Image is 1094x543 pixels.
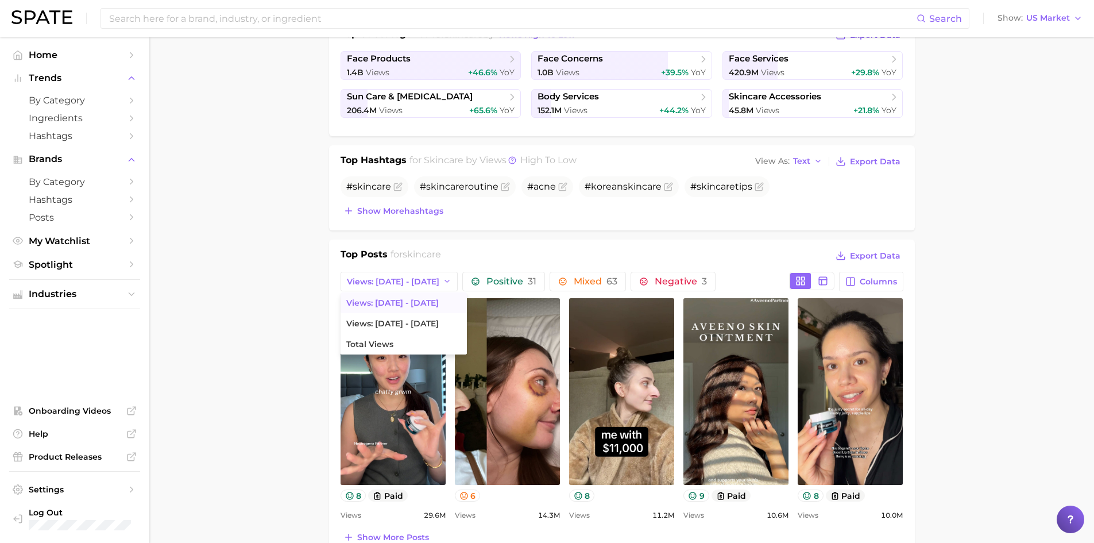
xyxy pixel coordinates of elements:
[556,67,579,78] span: Views
[346,181,391,192] span: #
[9,402,140,419] a: Onboarding Videos
[29,154,121,164] span: Brands
[752,154,826,169] button: View AsText
[9,425,140,442] a: Help
[755,158,790,164] span: View As
[29,259,121,270] span: Spotlight
[9,70,140,87] button: Trends
[729,67,759,78] span: 420.9m
[882,105,896,115] span: YoY
[882,67,896,78] span: YoY
[9,256,140,274] a: Spotlight
[574,277,617,286] span: Mixed
[538,105,562,115] span: 152.1m
[347,91,473,102] span: sun care & [MEDICAL_DATA]
[347,277,439,287] span: Views: [DATE] - [DATE]
[702,276,707,287] span: 3
[569,490,595,502] button: 8
[722,89,903,118] a: skincare accessories45.8m Views+21.8% YoY
[995,11,1085,26] button: ShowUS Market
[683,509,704,522] span: Views
[420,181,498,192] span: # routine
[833,248,903,264] button: Export Data
[661,67,689,78] span: +39.5%
[9,91,140,109] a: by Category
[341,248,388,265] h1: Top Posts
[9,286,140,303] button: Industries
[486,277,536,286] span: Positive
[29,484,121,495] span: Settings
[29,176,121,187] span: by Category
[767,509,788,522] span: 10.6m
[606,276,617,287] span: 63
[29,130,121,141] span: Hashtags
[403,249,441,260] span: skincare
[29,429,121,439] span: Help
[108,9,917,28] input: Search here for a brand, industry, or ingredient
[9,151,140,168] button: Brands
[755,182,764,191] button: Flag as miscategorized or irrelevant
[853,105,879,115] span: +21.8%
[9,127,140,145] a: Hashtags
[558,182,567,191] button: Flag as miscategorized or irrelevant
[455,490,481,502] button: 6
[860,277,897,287] span: Columns
[426,181,465,192] span: skincare
[528,276,536,287] span: 31
[659,105,689,115] span: +44.2%
[500,67,515,78] span: YoY
[538,509,560,522] span: 14.3m
[368,490,408,502] button: paid
[29,236,121,247] span: My Watchlist
[793,158,810,164] span: Text
[500,105,515,115] span: YoY
[29,452,121,462] span: Product Releases
[569,509,590,522] span: Views
[690,181,752,192] span: # tips
[850,251,900,261] span: Export Data
[1026,15,1070,21] span: US Market
[531,51,712,80] a: face concerns1.0b Views+39.5% YoY
[929,13,962,24] span: Search
[347,53,411,64] span: face products
[341,490,366,502] button: 8
[527,181,556,192] span: #acne
[655,277,707,286] span: Negative
[9,232,140,250] a: My Watchlist
[9,173,140,191] a: by Category
[729,105,753,115] span: 45.8m
[341,272,458,291] button: Views: [DATE] - [DATE]
[29,194,121,205] span: Hashtags
[341,509,361,522] span: Views
[729,53,788,64] span: face services
[664,182,673,191] button: Flag as miscategorized or irrelevant
[697,181,735,192] span: skincare
[761,67,784,78] span: Views
[756,105,779,115] span: Views
[29,507,131,518] span: Log Out
[712,490,751,502] button: paid
[722,51,903,80] a: face services420.9m Views+29.8% YoY
[341,153,407,170] h1: Top Hashtags
[564,105,587,115] span: Views
[346,319,439,329] span: Views: [DATE] - [DATE]
[409,153,577,170] h2: for by Views
[826,490,865,502] button: paid
[538,53,603,64] span: face concerns
[538,91,599,102] span: body services
[11,10,72,24] img: SPATE
[468,67,497,78] span: +46.6%
[538,67,554,78] span: 1.0b
[341,292,467,355] ul: Views: [DATE] - [DATE]
[346,298,439,308] span: Views: [DATE] - [DATE]
[432,29,591,40] span: for by
[850,157,900,167] span: Export Data
[798,509,818,522] span: Views
[9,46,140,64] a: Home
[691,105,706,115] span: YoY
[9,448,140,465] a: Product Releases
[683,490,709,502] button: 9
[29,95,121,106] span: by Category
[729,91,821,102] span: skincare accessories
[798,490,824,502] button: 8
